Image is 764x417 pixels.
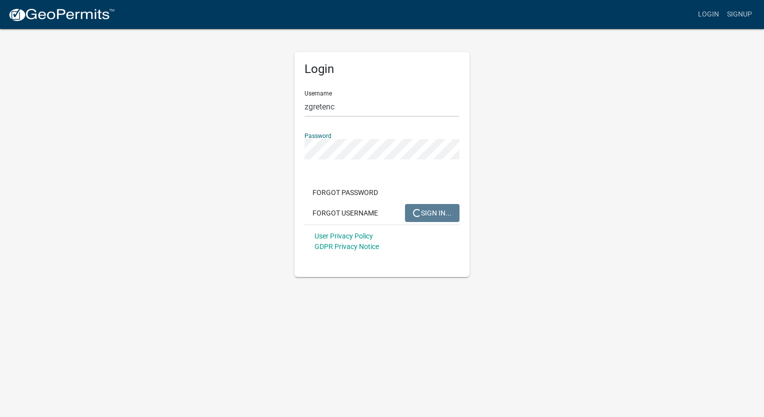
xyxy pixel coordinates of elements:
[413,208,451,216] span: SIGN IN...
[304,204,386,222] button: Forgot Username
[405,204,459,222] button: SIGN IN...
[314,232,373,240] a: User Privacy Policy
[304,183,386,201] button: Forgot Password
[723,5,756,24] a: Signup
[304,62,459,76] h5: Login
[314,242,379,250] a: GDPR Privacy Notice
[694,5,723,24] a: Login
